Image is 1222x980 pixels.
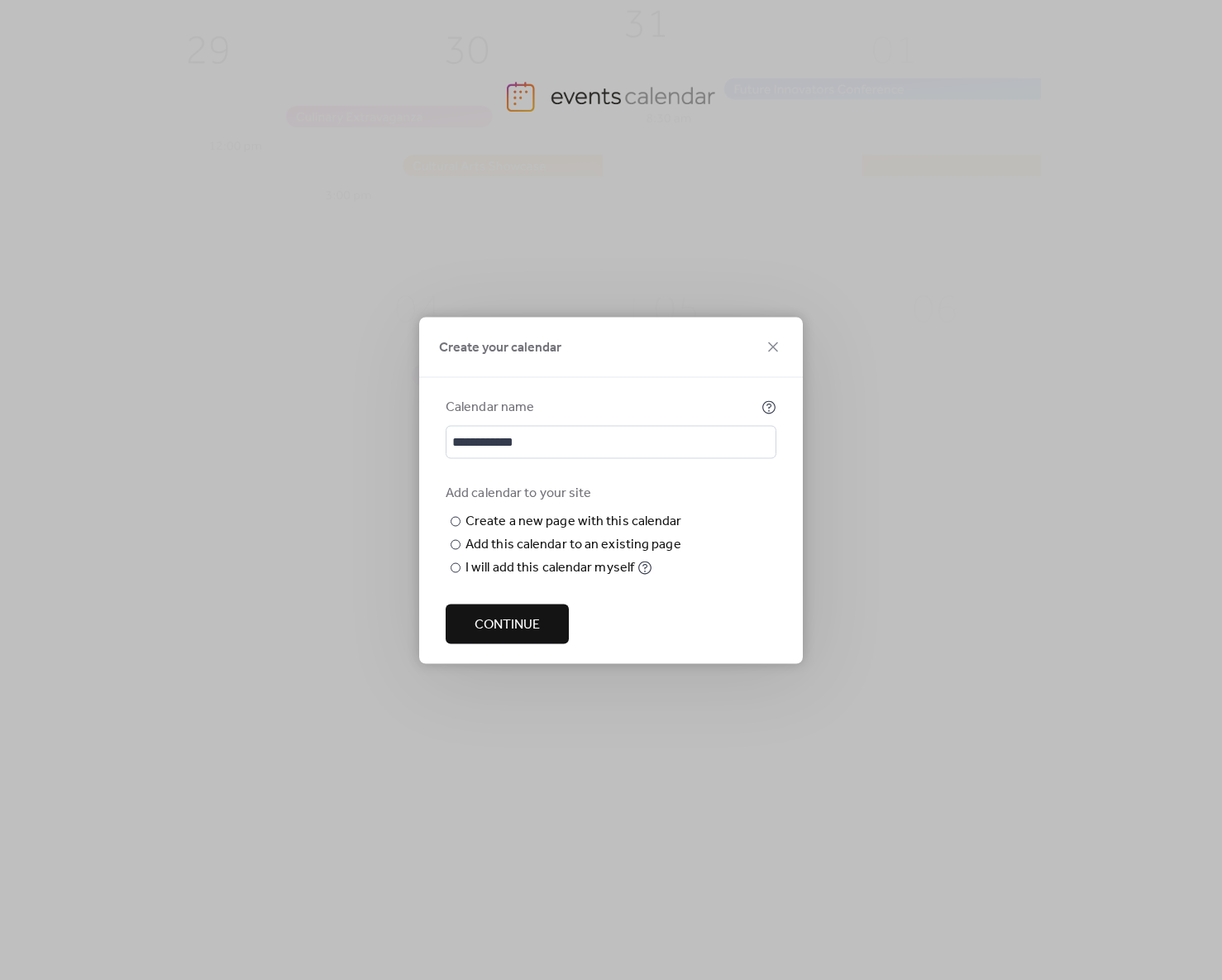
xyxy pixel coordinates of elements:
div: Add this calendar to an existing page [465,534,681,554]
div: Add calendar to your site [446,483,773,503]
span: Continue [475,614,540,634]
div: I will add this calendar myself [465,557,634,577]
button: Continue [446,604,569,643]
div: Create a new page with this calendar [465,511,682,531]
div: Calendar name [446,397,758,417]
span: Create your calendar [439,337,561,357]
